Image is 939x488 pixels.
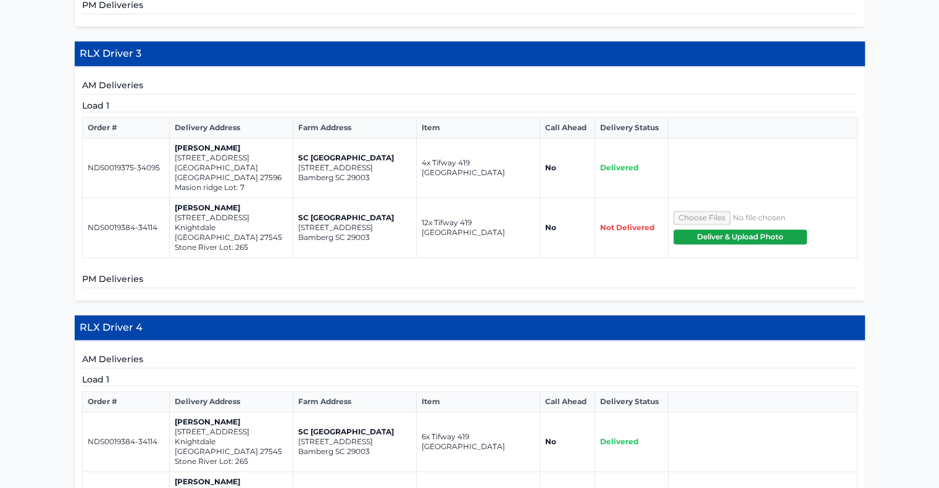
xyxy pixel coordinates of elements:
[82,373,858,386] h5: Load 1
[417,412,540,472] td: 6x Tifway 419 [GEOGRAPHIC_DATA]
[298,427,411,437] p: SC [GEOGRAPHIC_DATA]
[75,315,865,341] h4: RLX Driver 4
[417,392,540,412] th: Item
[175,242,288,252] p: Stone River Lot: 265
[82,99,858,112] h5: Load 1
[298,153,411,163] p: SC [GEOGRAPHIC_DATA]
[298,163,411,173] p: [STREET_ADDRESS]
[175,213,288,223] p: [STREET_ADDRESS]
[540,118,595,138] th: Call Ahead
[298,213,411,223] p: SC [GEOGRAPHIC_DATA]
[298,437,411,447] p: [STREET_ADDRESS]
[417,198,540,258] td: 12x Tifway 419 [GEOGRAPHIC_DATA]
[88,163,165,173] p: NDS0019375-34095
[417,118,540,138] th: Item
[175,457,288,466] p: Stone River Lot: 265
[82,118,170,138] th: Order #
[88,223,165,233] p: NDS0019384-34114
[540,392,595,412] th: Call Ahead
[175,153,288,163] p: [STREET_ADDRESS]
[545,437,556,446] strong: No
[293,392,417,412] th: Farm Address
[298,447,411,457] p: Bamberg SC 29003
[298,223,411,233] p: [STREET_ADDRESS]
[88,437,165,447] p: NDS0019384-34114
[175,427,288,437] p: [STREET_ADDRESS]
[82,79,858,94] h5: AM Deliveries
[545,163,556,172] strong: No
[417,138,540,198] td: 4x Tifway 419 [GEOGRAPHIC_DATA]
[175,417,288,427] p: [PERSON_NAME]
[600,163,638,172] span: Delivered
[293,118,417,138] th: Farm Address
[175,223,288,242] p: Knightdale [GEOGRAPHIC_DATA] 27545
[298,233,411,242] p: Bamberg SC 29003
[82,273,858,288] h5: PM Deliveries
[545,223,556,232] strong: No
[82,392,170,412] th: Order #
[170,118,293,138] th: Delivery Address
[175,163,288,183] p: [GEOGRAPHIC_DATA] [GEOGRAPHIC_DATA] 27596
[595,118,669,138] th: Delivery Status
[298,173,411,183] p: Bamberg SC 29003
[175,183,288,192] p: Masion ridge Lot: 7
[674,230,808,244] button: Deliver & Upload Photo
[75,41,865,67] h4: RLX Driver 3
[600,223,654,232] span: Not Delivered
[175,437,288,457] p: Knightdale [GEOGRAPHIC_DATA] 27545
[82,353,858,368] h5: AM Deliveries
[170,392,293,412] th: Delivery Address
[175,143,288,153] p: [PERSON_NAME]
[175,477,288,487] p: [PERSON_NAME]
[595,392,669,412] th: Delivery Status
[600,437,638,446] span: Delivered
[175,203,288,213] p: [PERSON_NAME]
